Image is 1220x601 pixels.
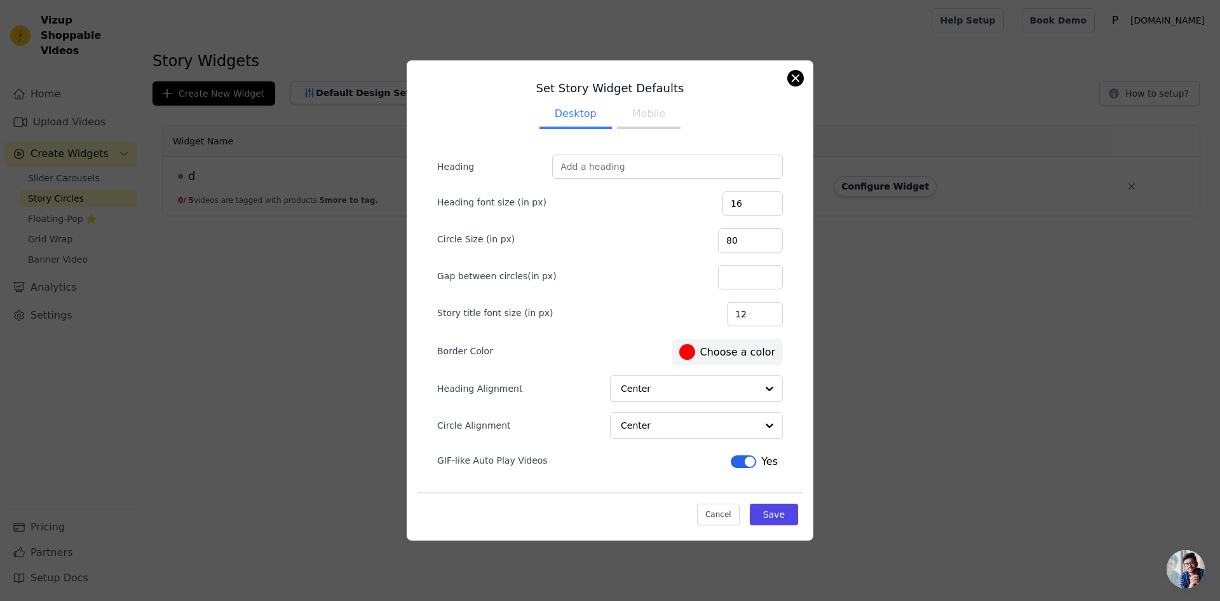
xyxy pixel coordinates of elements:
button: Save [750,504,798,525]
label: Story title font size (in px) [437,307,553,319]
button: Desktop [539,101,612,129]
label: Circle Alignment [437,419,513,432]
div: Open chat [1167,550,1205,588]
label: GIF-like Auto Play Videos [437,454,548,467]
button: Cancel [697,504,740,525]
span: Yes [761,454,778,469]
h3: Set Story Widget Defaults [417,81,803,96]
button: Mobile [617,101,681,129]
label: Circle Size (in px) [437,233,515,245]
label: Heading font size (in px) [437,196,546,209]
label: Heading Alignment [437,382,525,395]
input: Add a heading [552,155,783,179]
button: Close modal [788,71,803,86]
label: Choose a color [679,344,775,360]
label: Heading [437,160,552,173]
label: Gap between circles(in px) [437,270,557,282]
label: Border Color [437,345,493,357]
